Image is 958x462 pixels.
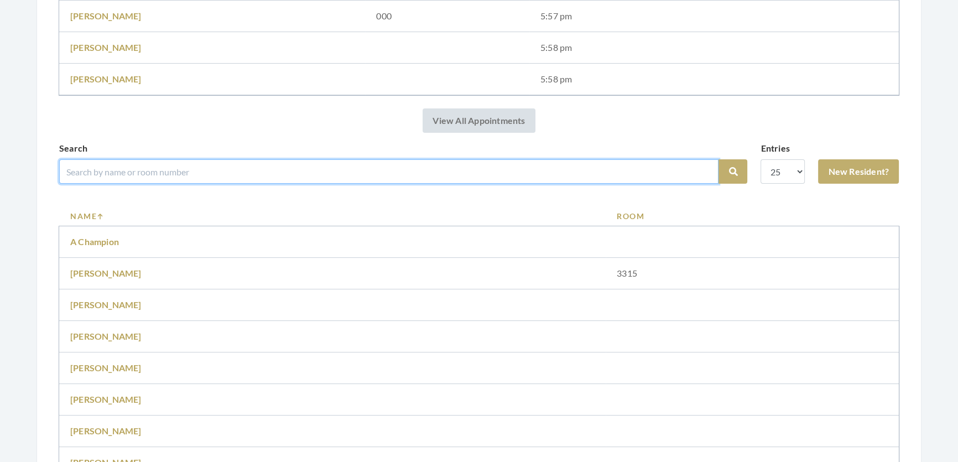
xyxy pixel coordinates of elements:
[70,268,142,278] a: [PERSON_NAME]
[761,142,789,155] label: Entries
[529,64,899,95] td: 5:58 pm
[818,159,899,184] a: New Resident?
[365,1,529,32] td: 000
[70,299,142,310] a: [PERSON_NAME]
[59,142,87,155] label: Search
[70,42,142,53] a: [PERSON_NAME]
[606,258,899,289] td: 3315
[423,108,535,133] a: View All Appointments
[70,394,142,404] a: [PERSON_NAME]
[529,32,899,64] td: 5:58 pm
[70,11,142,21] a: [PERSON_NAME]
[617,210,888,222] a: Room
[70,210,595,222] a: Name
[70,425,142,436] a: [PERSON_NAME]
[70,331,142,341] a: [PERSON_NAME]
[59,159,718,184] input: Search by name or room number
[70,362,142,373] a: [PERSON_NAME]
[70,236,119,247] a: A Champion
[529,1,899,32] td: 5:57 pm
[70,74,142,84] a: [PERSON_NAME]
